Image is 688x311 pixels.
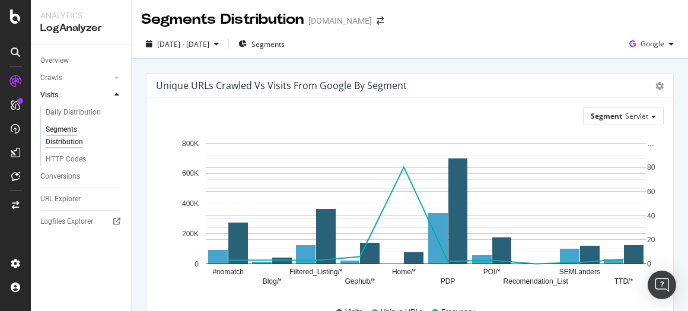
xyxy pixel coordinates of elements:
button: Segments [234,34,289,53]
text: #nomatch [212,268,244,277]
div: Daily Distribution [46,106,101,119]
div: Analytics [40,9,122,21]
text: 60 [647,188,655,196]
div: Segments Distribution [141,9,304,30]
span: Segment [591,111,622,121]
a: URL Explorer [40,193,123,205]
div: [DOMAIN_NAME] [308,15,372,27]
div: Crawls [40,72,62,84]
div: Visits [40,89,58,101]
div: Unique URLs Crawled vs Visits from google by Segment [156,80,407,91]
div: HTTP Codes [46,153,86,166]
span: Segments [251,39,285,49]
text: 20 [647,236,655,245]
text: 40 [647,212,655,220]
text: Home/* [392,268,416,277]
button: Google [625,34,679,53]
text: 400K [182,200,199,208]
a: Crawls [40,72,111,84]
div: Logfiles Explorer [40,215,93,228]
div: Overview [40,55,69,67]
span: [DATE] - [DATE] [157,39,209,49]
a: Logfiles Explorer [40,215,123,228]
a: Overview [40,55,123,67]
text: 80 [647,164,655,172]
div: gear [655,82,664,90]
svg: A chart. [156,135,656,296]
text: SEMLanders [559,268,600,277]
span: Servlet [625,111,648,121]
a: Conversions [40,170,123,183]
a: Visits [40,89,111,101]
text: 200K [182,230,199,238]
div: LogAnalyzer [40,21,122,35]
text: … [647,139,654,148]
text: POI/* [483,268,501,277]
text: 0 [195,260,199,268]
text: Blog/* [263,278,282,286]
text: 800K [182,139,199,148]
div: Open Intercom Messenger [648,271,676,299]
text: TTD/* [614,278,633,286]
text: Geohub/* [345,278,375,286]
a: Daily Distribution [46,106,123,119]
a: Segments Distribution [46,123,123,148]
div: URL Explorer [40,193,81,205]
div: Conversions [40,170,80,183]
div: Segments Distribution [46,123,112,148]
span: Google [641,39,664,49]
button: [DATE] - [DATE] [141,34,224,53]
text: Recomendation_List [504,278,569,286]
text: Filtered_Listing/* [289,268,343,277]
a: HTTP Codes [46,153,123,166]
text: 600K [182,170,199,178]
text: PDP [441,278,456,286]
div: arrow-right-arrow-left [377,17,384,25]
text: 0 [647,260,651,268]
